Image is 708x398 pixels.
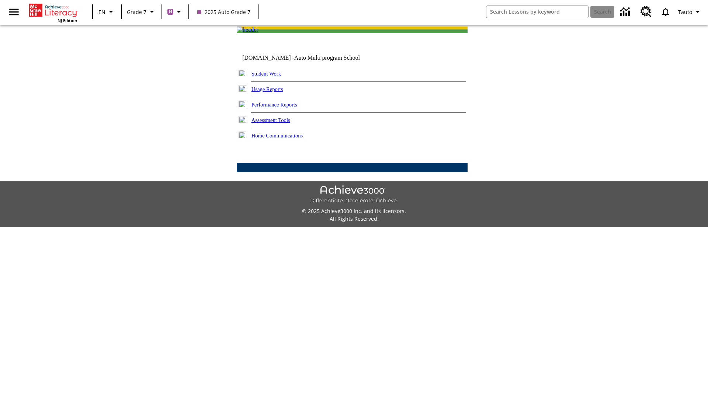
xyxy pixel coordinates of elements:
span: B [169,7,172,16]
a: Home Communications [251,133,303,139]
button: Grade: Grade 7, Select a grade [124,5,159,18]
img: plus.gif [239,132,246,138]
span: Tauto [678,8,692,16]
a: Assessment Tools [251,117,290,123]
button: Profile/Settings [675,5,705,18]
img: Achieve3000 Differentiate Accelerate Achieve [310,185,398,204]
nobr: Auto Multi program School [294,55,360,61]
button: Boost Class color is purple. Change class color [164,5,186,18]
span: NJ Edition [58,18,77,23]
span: EN [98,8,105,16]
a: Data Center [616,2,636,22]
a: Resource Center, Will open in new tab [636,2,656,22]
button: Open side menu [3,1,25,23]
td: [DOMAIN_NAME] - [242,55,378,61]
img: plus.gif [239,70,246,76]
a: Usage Reports [251,86,283,92]
a: Notifications [656,2,675,21]
input: search field [486,6,588,18]
a: Performance Reports [251,102,297,108]
a: Student Work [251,71,281,77]
div: Home [29,2,77,23]
img: plus.gif [239,116,246,123]
img: plus.gif [239,85,246,92]
span: Grade 7 [127,8,146,16]
img: plus.gif [239,101,246,107]
img: header [237,27,258,33]
button: Language: EN, Select a language [95,5,119,18]
span: 2025 Auto Grade 7 [197,8,250,16]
